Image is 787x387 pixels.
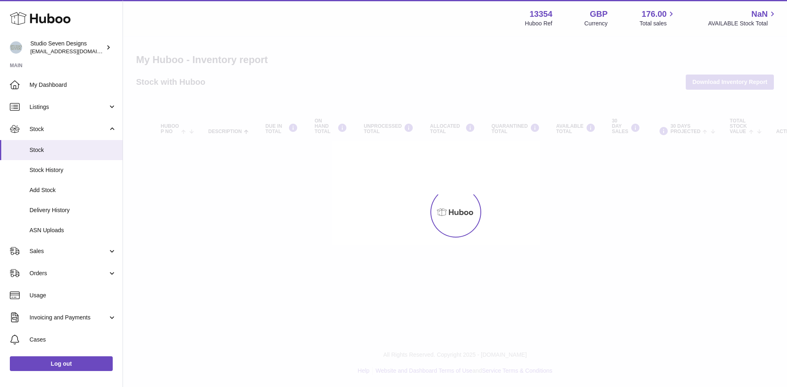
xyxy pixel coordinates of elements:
[10,41,22,54] img: contact.studiosevendesigns@gmail.com
[30,226,116,234] span: ASN Uploads
[30,146,116,154] span: Stock
[30,81,116,89] span: My Dashboard
[751,9,768,20] span: NaN
[30,48,121,54] span: [EMAIL_ADDRESS][DOMAIN_NAME]
[639,20,676,27] span: Total sales
[30,40,104,55] div: Studio Seven Designs
[639,9,676,27] a: 176.00 Total sales
[708,20,777,27] span: AVAILABLE Stock Total
[10,356,113,371] a: Log out
[30,292,116,299] span: Usage
[30,125,108,133] span: Stock
[525,20,553,27] div: Huboo Ref
[30,269,108,277] span: Orders
[30,314,108,321] span: Invoicing and Payments
[30,206,116,214] span: Delivery History
[30,166,116,174] span: Stock History
[30,247,108,255] span: Sales
[530,9,553,20] strong: 13354
[590,9,607,20] strong: GBP
[30,103,108,111] span: Listings
[585,20,608,27] div: Currency
[30,336,116,344] span: Cases
[641,9,666,20] span: 176.00
[708,9,777,27] a: NaN AVAILABLE Stock Total
[30,186,116,194] span: Add Stock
